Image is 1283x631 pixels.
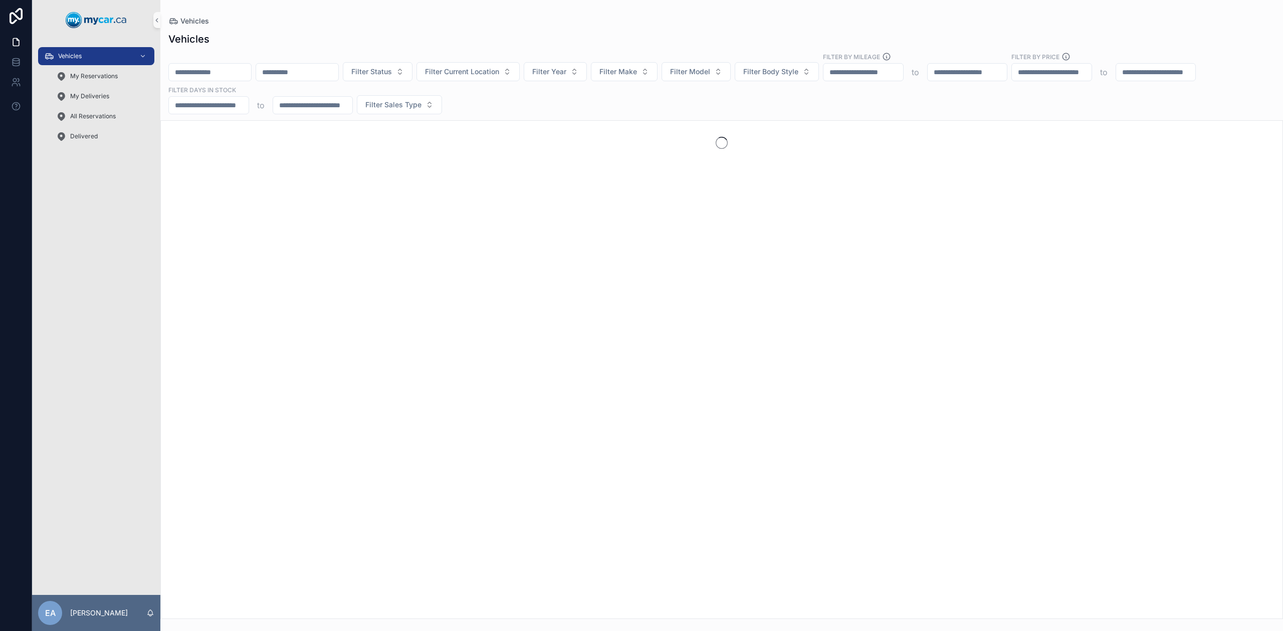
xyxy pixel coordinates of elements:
[743,67,798,77] span: Filter Body Style
[343,62,412,81] button: Select Button
[168,85,236,94] label: Filter Days In Stock
[532,67,566,77] span: Filter Year
[823,52,880,61] label: Filter By Mileage
[50,67,154,85] a: My Reservations
[32,40,160,158] div: scrollable content
[70,112,116,120] span: All Reservations
[257,99,265,111] p: to
[365,100,421,110] span: Filter Sales Type
[168,32,209,46] h1: Vehicles
[524,62,587,81] button: Select Button
[912,66,919,78] p: to
[662,62,731,81] button: Select Button
[351,67,392,77] span: Filter Status
[357,95,442,114] button: Select Button
[38,47,154,65] a: Vehicles
[1100,66,1108,78] p: to
[45,607,56,619] span: EA
[50,127,154,145] a: Delivered
[599,67,637,77] span: Filter Make
[70,132,98,140] span: Delivered
[70,72,118,80] span: My Reservations
[1011,52,1059,61] label: FILTER BY PRICE
[425,67,499,77] span: Filter Current Location
[168,16,209,26] a: Vehicles
[591,62,658,81] button: Select Button
[735,62,819,81] button: Select Button
[70,92,109,100] span: My Deliveries
[180,16,209,26] span: Vehicles
[58,52,82,60] span: Vehicles
[70,608,128,618] p: [PERSON_NAME]
[50,107,154,125] a: All Reservations
[670,67,710,77] span: Filter Model
[416,62,520,81] button: Select Button
[50,87,154,105] a: My Deliveries
[66,12,127,28] img: App logo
